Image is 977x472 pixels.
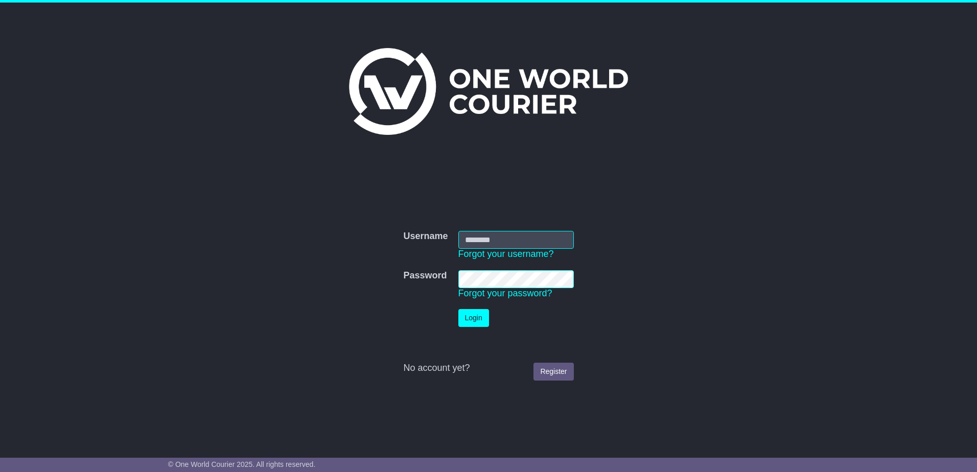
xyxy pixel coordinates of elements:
span: © One World Courier 2025. All rights reserved. [168,460,316,468]
img: One World [349,48,628,135]
div: No account yet? [403,363,573,374]
button: Login [458,309,489,327]
a: Forgot your username? [458,249,554,259]
label: Username [403,231,448,242]
a: Forgot your password? [458,288,552,298]
a: Register [533,363,573,381]
label: Password [403,270,447,281]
